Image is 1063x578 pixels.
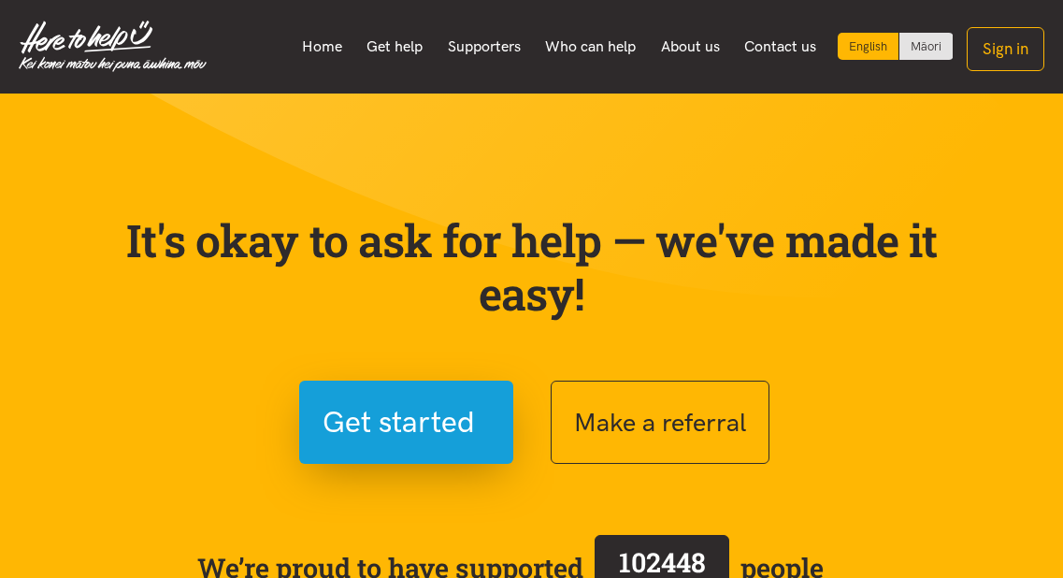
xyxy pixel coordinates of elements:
div: Language toggle [838,33,954,60]
div: Current language [838,33,899,60]
button: Get started [299,381,513,464]
p: It's okay to ask for help — we've made it easy! [102,213,962,321]
a: Get help [354,27,436,66]
span: Get started [323,398,475,446]
a: Contact us [732,27,829,66]
a: About us [648,27,732,66]
img: Home [19,21,207,72]
a: Who can help [533,27,649,66]
a: Supporters [435,27,533,66]
button: Sign in [967,27,1044,71]
a: Switch to Te Reo Māori [899,33,953,60]
button: Make a referral [551,381,769,464]
a: Home [289,27,354,66]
